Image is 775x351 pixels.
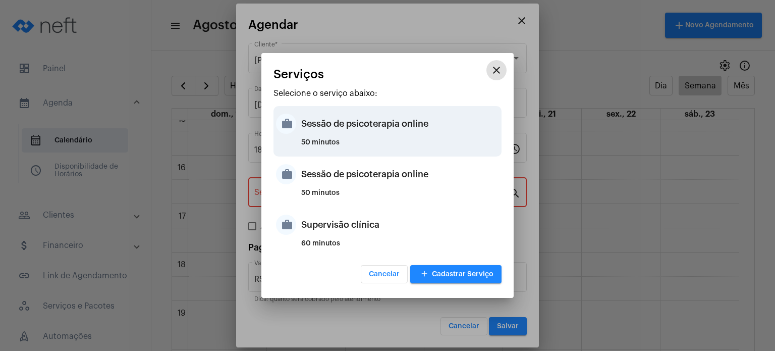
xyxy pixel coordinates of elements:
[301,109,499,139] div: Sessão de psicoterapia online
[301,189,499,205] div: 50 minutos
[301,240,499,255] div: 60 minutos
[361,265,408,283] button: Cancelar
[273,68,324,81] span: Serviços
[276,215,296,235] mat-icon: work
[276,114,296,134] mat-icon: work
[276,164,296,184] mat-icon: work
[301,159,499,189] div: Sessão de psicoterapia online
[301,210,499,240] div: Supervisão clínica
[273,89,502,98] p: Selecione o serviço abaixo:
[418,271,493,278] span: Cadastrar Serviço
[410,265,502,283] button: Cadastrar Serviço
[418,268,430,281] mat-icon: add
[369,271,400,278] span: Cancelar
[490,64,503,76] mat-icon: close
[301,139,499,154] div: 50 minutos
